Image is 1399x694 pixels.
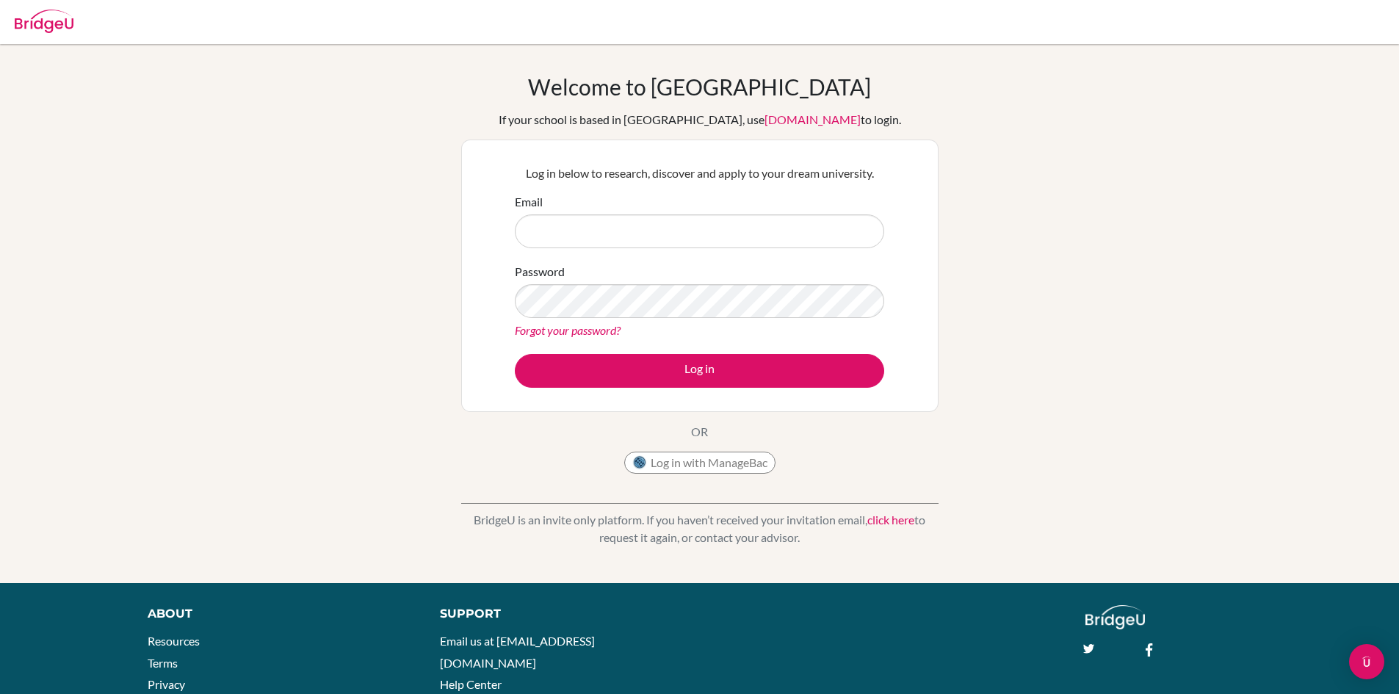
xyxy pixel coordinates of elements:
[148,677,185,691] a: Privacy
[440,677,502,691] a: Help Center
[528,73,871,100] h1: Welcome to [GEOGRAPHIC_DATA]
[148,605,407,623] div: About
[515,354,884,388] button: Log in
[515,193,543,211] label: Email
[1349,644,1384,679] div: Open Intercom Messenger
[515,263,565,281] label: Password
[440,634,595,670] a: Email us at [EMAIL_ADDRESS][DOMAIN_NAME]
[764,112,861,126] a: [DOMAIN_NAME]
[624,452,776,474] button: Log in with ManageBac
[148,656,178,670] a: Terms
[148,634,200,648] a: Resources
[461,511,939,546] p: BridgeU is an invite only platform. If you haven’t received your invitation email, to request it ...
[1085,605,1145,629] img: logo_white@2x-f4f0deed5e89b7ecb1c2cc34c3e3d731f90f0f143d5ea2071677605dd97b5244.png
[867,513,914,527] a: click here
[515,323,621,337] a: Forgot your password?
[15,10,73,33] img: Bridge-U
[440,605,682,623] div: Support
[499,111,901,129] div: If your school is based in [GEOGRAPHIC_DATA], use to login.
[515,165,884,182] p: Log in below to research, discover and apply to your dream university.
[691,423,708,441] p: OR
